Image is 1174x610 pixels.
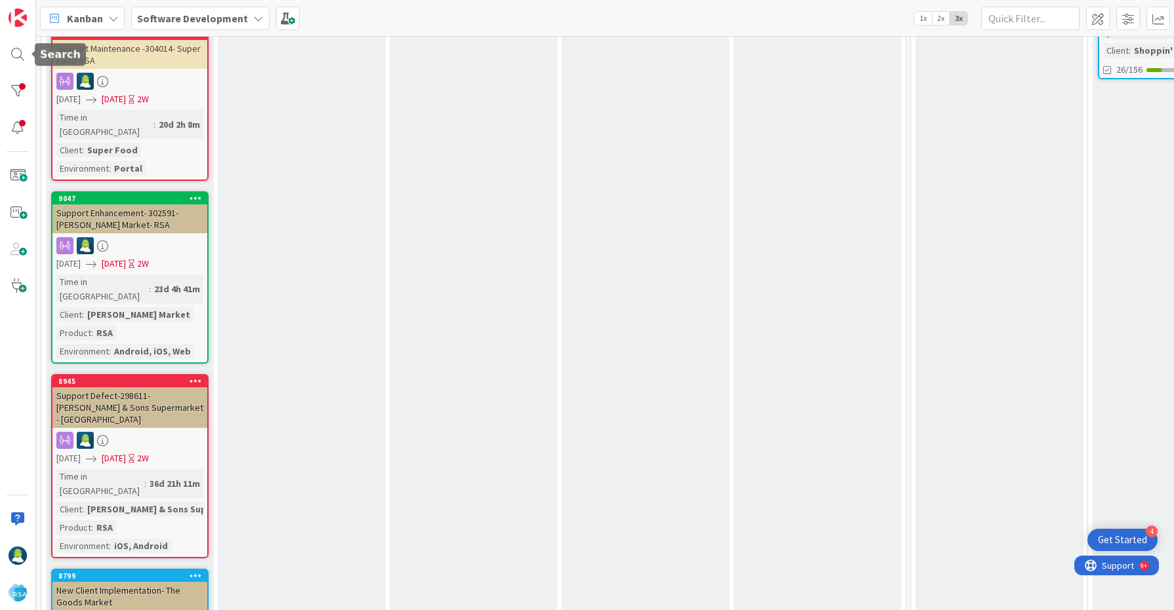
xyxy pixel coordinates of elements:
[82,502,84,516] span: :
[102,92,126,106] span: [DATE]
[51,374,209,558] a: 8945Support Defect-298611- [PERSON_NAME] & Sons Supermarket - [GEOGRAPHIC_DATA]RD[DATE][DATE]2WTi...
[56,469,144,498] div: Time in [GEOGRAPHIC_DATA]
[102,451,126,465] span: [DATE]
[56,344,109,358] div: Environment
[137,257,149,271] div: 2W
[77,237,94,254] img: RD
[155,117,203,132] div: 20d 2h 8m
[66,5,73,16] div: 9+
[56,92,81,106] span: [DATE]
[56,451,81,465] span: [DATE]
[52,193,207,233] div: 9047Support Enhancement- 302591- [PERSON_NAME] Market- RSA
[151,282,203,296] div: 23d 4h 41m
[91,520,93,535] span: :
[109,344,111,358] span: :
[137,12,248,25] b: Software Development
[82,307,84,322] span: :
[84,502,240,516] div: [PERSON_NAME] & Sons Superma...
[56,520,91,535] div: Product
[52,387,207,428] div: Support Defect-298611- [PERSON_NAME] & Sons Supermarket - [GEOGRAPHIC_DATA]
[52,40,207,69] div: Support Maintenance -304014- Super Food-RSA
[52,237,207,254] div: RD
[52,375,207,428] div: 8945Support Defect-298611- [PERSON_NAME] & Sons Supermarket - [GEOGRAPHIC_DATA]
[932,12,950,25] span: 2x
[109,161,111,176] span: :
[144,476,146,491] span: :
[58,571,207,581] div: 8799
[52,375,207,387] div: 8945
[56,110,153,139] div: Time in [GEOGRAPHIC_DATA]
[102,257,126,271] span: [DATE]
[52,570,207,582] div: 8799
[111,161,146,176] div: Portal
[82,143,84,157] span: :
[1103,43,1129,58] div: Client
[137,451,149,465] div: 2W
[52,432,207,449] div: RD
[56,539,109,553] div: Environment
[77,73,94,90] img: RD
[52,28,207,69] div: 9081Support Maintenance -304014- Super Food-RSA
[950,12,967,25] span: 3x
[51,191,209,364] a: 9047Support Enhancement- 302591- [PERSON_NAME] Market- RSARD[DATE][DATE]2WTime in [GEOGRAPHIC_DAT...
[146,476,203,491] div: 36d 21h 11m
[56,275,149,303] div: Time in [GEOGRAPHIC_DATA]
[77,432,94,449] img: RD
[56,307,82,322] div: Client
[28,2,60,18] span: Support
[137,92,149,106] div: 2W
[91,326,93,340] span: :
[40,48,81,61] h5: Search
[58,194,207,203] div: 9047
[93,326,116,340] div: RSA
[84,143,141,157] div: Super Food
[52,73,207,90] div: RD
[1129,43,1131,58] span: :
[981,7,1080,30] input: Quick Filter...
[1098,533,1147,546] div: Get Started
[58,377,207,386] div: 8945
[9,546,27,565] img: RD
[9,583,27,601] img: avatar
[153,117,155,132] span: :
[56,257,81,271] span: [DATE]
[1146,525,1158,537] div: 4
[93,520,116,535] div: RSA
[52,193,207,204] div: 9047
[52,204,207,233] div: Support Enhancement- 302591- [PERSON_NAME] Market- RSA
[56,161,109,176] div: Environment
[1116,63,1143,77] span: 26/156
[67,10,103,26] span: Kanban
[9,9,27,27] img: Visit kanbanzone.com
[56,502,82,516] div: Client
[914,12,932,25] span: 1x
[51,27,209,181] a: 9081Support Maintenance -304014- Super Food-RSARD[DATE][DATE]2WTime in [GEOGRAPHIC_DATA]:20d 2h 8...
[111,539,171,553] div: iOS, Android
[149,282,151,296] span: :
[56,326,91,340] div: Product
[56,143,82,157] div: Client
[84,307,193,322] div: [PERSON_NAME] Market
[109,539,111,553] span: :
[111,344,194,358] div: Android, iOS, Web
[1087,529,1158,551] div: Open Get Started checklist, remaining modules: 4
